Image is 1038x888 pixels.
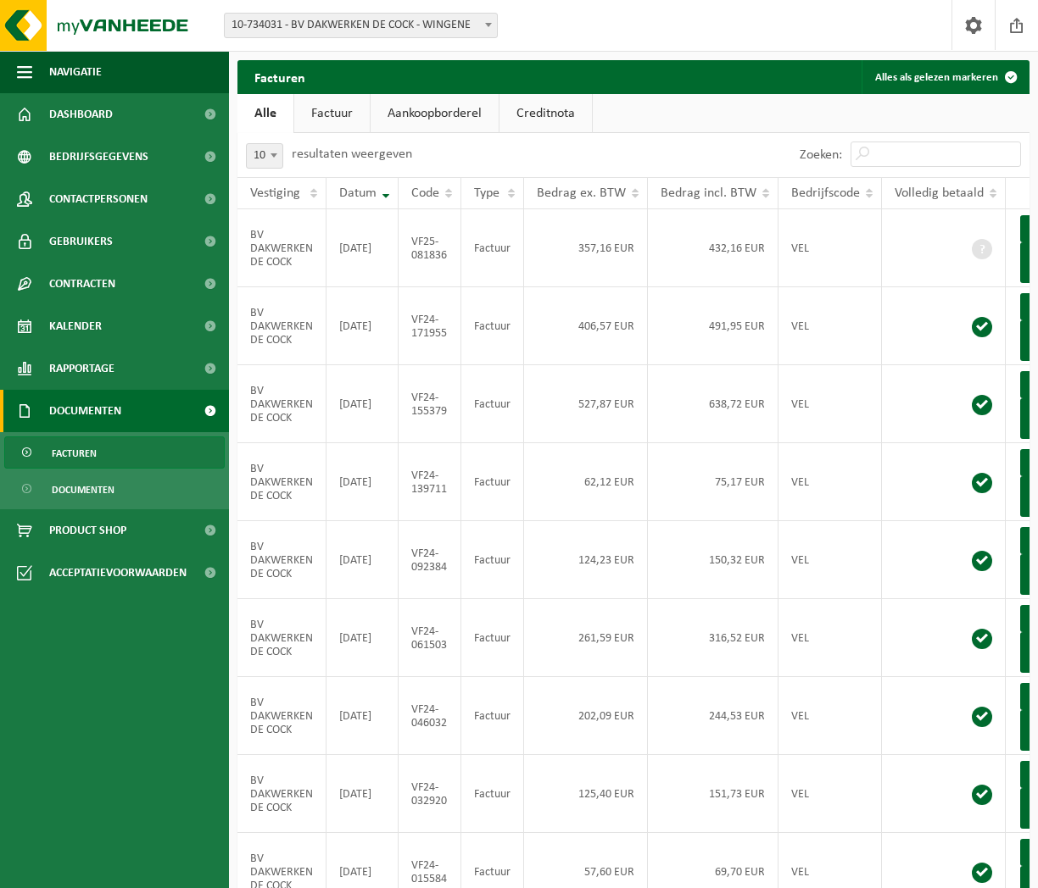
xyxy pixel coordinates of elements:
[224,13,498,38] span: 10-734031 - BV DAKWERKEN DE COCK - WINGENE
[778,209,882,287] td: VEL
[524,677,648,755] td: 202,09 EUR
[461,209,524,287] td: Factuur
[399,443,461,521] td: VF24-139711
[237,677,326,755] td: BV DAKWERKEN DE COCK
[461,677,524,755] td: Factuur
[326,521,399,599] td: [DATE]
[237,521,326,599] td: BV DAKWERKEN DE COCK
[461,443,524,521] td: Factuur
[326,287,399,365] td: [DATE]
[474,186,499,200] span: Type
[225,14,497,37] span: 10-734031 - BV DAKWERKEN DE COCK - WINGENE
[237,599,326,677] td: BV DAKWERKEN DE COCK
[49,263,115,305] span: Contracten
[246,143,283,169] span: 10
[49,93,113,136] span: Dashboard
[371,94,499,133] a: Aankoopborderel
[399,521,461,599] td: VF24-092384
[49,347,114,390] span: Rapportage
[52,474,114,506] span: Documenten
[399,755,461,833] td: VF24-032920
[524,287,648,365] td: 406,57 EUR
[237,287,326,365] td: BV DAKWERKEN DE COCK
[326,365,399,443] td: [DATE]
[524,209,648,287] td: 357,16 EUR
[326,209,399,287] td: [DATE]
[237,94,293,133] a: Alle
[648,287,778,365] td: 491,95 EUR
[399,599,461,677] td: VF24-061503
[49,305,102,347] span: Kalender
[49,178,148,220] span: Contactpersonen
[49,552,187,594] span: Acceptatievoorwaarden
[237,755,326,833] td: BV DAKWERKEN DE COCK
[339,186,377,200] span: Datum
[49,136,148,178] span: Bedrijfsgegevens
[250,186,300,200] span: Vestiging
[237,209,326,287] td: BV DAKWERKEN DE COCK
[411,186,439,200] span: Code
[326,599,399,677] td: [DATE]
[778,677,882,755] td: VEL
[648,443,778,521] td: 75,17 EUR
[461,599,524,677] td: Factuur
[461,755,524,833] td: Factuur
[294,94,370,133] a: Factuur
[778,755,882,833] td: VEL
[800,148,842,162] label: Zoeken:
[648,677,778,755] td: 244,53 EUR
[461,521,524,599] td: Factuur
[648,521,778,599] td: 150,32 EUR
[4,436,225,469] a: Facturen
[537,186,626,200] span: Bedrag ex. BTW
[778,287,882,365] td: VEL
[778,599,882,677] td: VEL
[648,599,778,677] td: 316,52 EUR
[778,443,882,521] td: VEL
[661,186,756,200] span: Bedrag incl. BTW
[247,144,282,168] span: 10
[237,443,326,521] td: BV DAKWERKEN DE COCK
[237,60,322,93] h2: Facturen
[49,509,126,552] span: Product Shop
[461,365,524,443] td: Factuur
[524,365,648,443] td: 527,87 EUR
[648,755,778,833] td: 151,73 EUR
[895,186,984,200] span: Volledig betaald
[326,755,399,833] td: [DATE]
[524,521,648,599] td: 124,23 EUR
[326,443,399,521] td: [DATE]
[49,220,113,263] span: Gebruikers
[49,51,102,93] span: Navigatie
[399,365,461,443] td: VF24-155379
[326,677,399,755] td: [DATE]
[399,677,461,755] td: VF24-046032
[648,365,778,443] td: 638,72 EUR
[524,443,648,521] td: 62,12 EUR
[237,365,326,443] td: BV DAKWERKEN DE COCK
[791,186,860,200] span: Bedrijfscode
[399,209,461,287] td: VF25-081836
[862,60,1028,94] button: Alles als gelezen markeren
[49,390,121,432] span: Documenten
[499,94,592,133] a: Creditnota
[778,521,882,599] td: VEL
[524,755,648,833] td: 125,40 EUR
[292,147,412,161] label: resultaten weergeven
[461,287,524,365] td: Factuur
[648,209,778,287] td: 432,16 EUR
[399,287,461,365] td: VF24-171955
[524,599,648,677] td: 261,59 EUR
[4,473,225,505] a: Documenten
[52,437,97,469] span: Facturen
[778,365,882,443] td: VEL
